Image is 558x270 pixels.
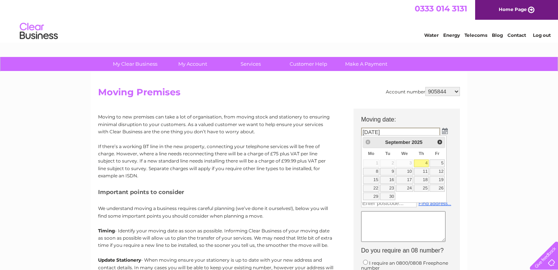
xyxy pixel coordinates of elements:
a: Telecoms [464,32,487,38]
a: 25 [414,185,429,192]
a: 15 [363,176,380,184]
a: 24 [396,185,413,192]
p: - Identify your moving date as soon as possible. Informing Clear Business of your moving date as ... [98,227,334,249]
a: 19 [430,176,445,184]
a: 10 [396,168,413,175]
span: Monday [368,151,374,156]
span: Wednesday [401,151,408,156]
span: 2025 [412,139,422,145]
a: 0333 014 3131 [415,4,467,13]
a: 5 [430,159,445,167]
span: Thursday [419,151,424,156]
a: 11 [414,168,429,175]
img: logo.png [19,20,58,43]
h5: Important points to consider [98,189,334,195]
span: Friday [435,151,440,156]
span: Next [437,139,443,145]
a: 22 [363,185,380,192]
a: 9 [380,168,395,175]
span: September [385,139,410,145]
a: 18 [414,176,429,184]
a: Log out [533,32,551,38]
a: Find address... [418,201,451,206]
b: Update Stationery [98,257,141,263]
a: Contact [507,32,526,38]
span: Tuesday [385,151,390,156]
th: Moving date: [357,109,464,125]
a: Customer Help [277,57,340,71]
a: 26 [430,185,445,192]
b: Timing [98,228,115,234]
a: 23 [380,185,395,192]
a: 30 [380,193,395,200]
h2: Moving Premises [98,87,460,101]
a: My Account [162,57,224,71]
a: 17 [396,176,413,184]
a: Energy [443,32,460,38]
a: 29 [363,193,380,200]
p: Moving to new premises can take a lot of organisation, from moving stock and stationery to ensuri... [98,113,334,135]
a: Water [424,32,439,38]
p: If there’s a working BT line in the new property, connecting your telephone services will be free... [98,143,334,179]
th: New address: [357,186,464,197]
p: We understand moving a business requires careful planning (we’ve done it ourselves!), below you w... [98,205,334,219]
a: 8 [363,168,380,175]
th: Do you require an 08 number? [357,245,464,256]
a: My Clear Business [104,57,166,71]
a: Blog [492,32,503,38]
img: ... [442,128,448,134]
a: Next [435,138,444,147]
a: 4 [414,159,429,167]
a: Make A Payment [335,57,398,71]
a: Services [219,57,282,71]
div: Clear Business is a trading name of Verastar Limited (registered in [GEOGRAPHIC_DATA] No. 3667643... [100,4,459,37]
div: Account number [386,87,460,96]
a: 16 [380,176,395,184]
a: 12 [430,168,445,175]
th: Current address: [357,139,464,150]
